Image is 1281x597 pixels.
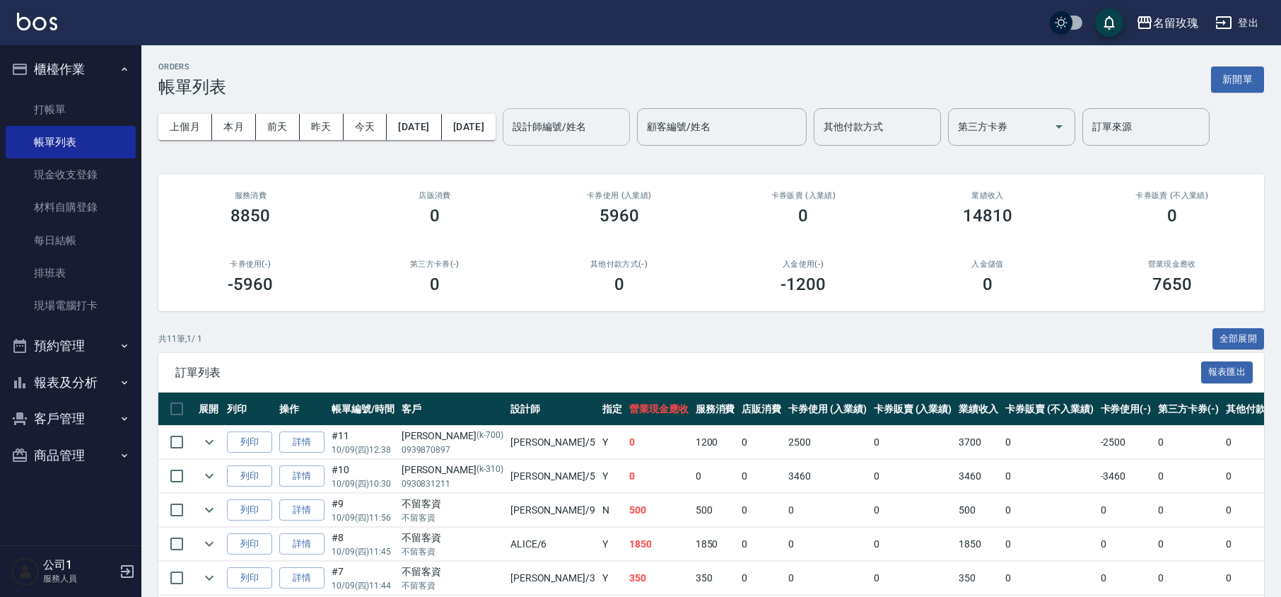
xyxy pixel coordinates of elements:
[870,460,956,493] td: 0
[870,494,956,527] td: 0
[955,460,1002,493] td: 3460
[599,562,626,595] td: Y
[738,528,785,561] td: 0
[328,494,398,527] td: #9
[599,206,639,226] h3: 5960
[785,393,870,426] th: 卡券使用 (入業績)
[279,465,324,487] a: 詳情
[1002,460,1096,493] td: 0
[955,562,1002,595] td: 350
[955,393,1002,426] th: 業績收入
[692,494,739,527] td: 500
[599,460,626,493] td: Y
[626,494,692,527] td: 500
[175,260,326,269] h2: 卡券使用(-)
[402,477,503,490] p: 0930831211
[626,562,692,595] td: 350
[1153,14,1198,32] div: 名留玫瑰
[1201,361,1253,383] button: 報表匯出
[387,114,441,140] button: [DATE]
[1002,426,1096,459] td: 0
[328,528,398,561] td: #8
[785,426,870,459] td: 2500
[6,224,136,257] a: 每日結帳
[6,93,136,126] a: 打帳單
[402,429,503,444] div: [PERSON_NAME]
[738,426,785,459] td: 0
[276,393,328,426] th: 操作
[402,497,503,511] div: 不留客資
[1211,66,1264,93] button: 新開單
[402,545,503,558] p: 不留客資
[17,13,57,30] img: Logo
[158,62,226,71] h2: ORDERS
[212,114,256,140] button: 本月
[328,562,398,595] td: #7
[1096,191,1247,200] h2: 卡券販賣 (不入業績)
[507,494,599,527] td: [PERSON_NAME] /9
[328,460,398,493] td: #10
[1048,115,1070,138] button: Open
[738,393,785,426] th: 店販消費
[507,460,599,493] td: [PERSON_NAME] /5
[738,460,785,493] td: 0
[692,460,739,493] td: 0
[728,260,879,269] h2: 入金使用(-)
[476,463,503,477] p: (k-310)
[1154,494,1222,527] td: 0
[1154,528,1222,561] td: 0
[963,206,1012,226] h3: 14810
[402,531,503,545] div: 不留客資
[1002,562,1096,595] td: 0
[402,564,503,579] div: 不留客資
[228,274,273,294] h3: -5960
[6,328,136,364] button: 預約管理
[955,494,1002,527] td: 500
[728,191,879,200] h2: 卡券販賣 (入業績)
[1167,206,1177,226] h3: 0
[1097,528,1155,561] td: 0
[430,274,440,294] h3: 0
[1097,460,1155,493] td: -3460
[1002,393,1096,426] th: 卡券販賣 (不入業績)
[785,562,870,595] td: 0
[738,494,785,527] td: 0
[1097,562,1155,595] td: 0
[430,206,440,226] h3: 0
[870,528,956,561] td: 0
[279,499,324,521] a: 詳情
[402,463,503,477] div: [PERSON_NAME]
[6,437,136,474] button: 商品管理
[1096,260,1247,269] h2: 營業現金應收
[1154,460,1222,493] td: 0
[785,528,870,561] td: 0
[626,460,692,493] td: 0
[227,431,272,453] button: 列印
[199,567,220,589] button: expand row
[328,393,398,426] th: 帳單編號/時間
[227,465,272,487] button: 列印
[1152,274,1192,294] h3: 7650
[279,567,324,589] a: 詳情
[599,528,626,561] td: Y
[913,260,1063,269] h2: 入金儲值
[6,126,136,158] a: 帳單列表
[1154,426,1222,459] td: 0
[158,114,212,140] button: 上個月
[1097,393,1155,426] th: 卡券使用(-)
[360,191,510,200] h2: 店販消費
[6,51,136,88] button: 櫃檯作業
[692,393,739,426] th: 服務消費
[279,533,324,555] a: 詳情
[279,431,324,453] a: 詳情
[1154,562,1222,595] td: 0
[507,528,599,561] td: ALICE /6
[1210,10,1264,36] button: 登出
[599,393,626,426] th: 指定
[1201,365,1253,378] a: 報表匯出
[476,429,503,444] p: (k-700)
[402,444,503,456] p: 0939870897
[1002,494,1096,527] td: 0
[227,499,272,521] button: 列印
[398,393,507,426] th: 客戶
